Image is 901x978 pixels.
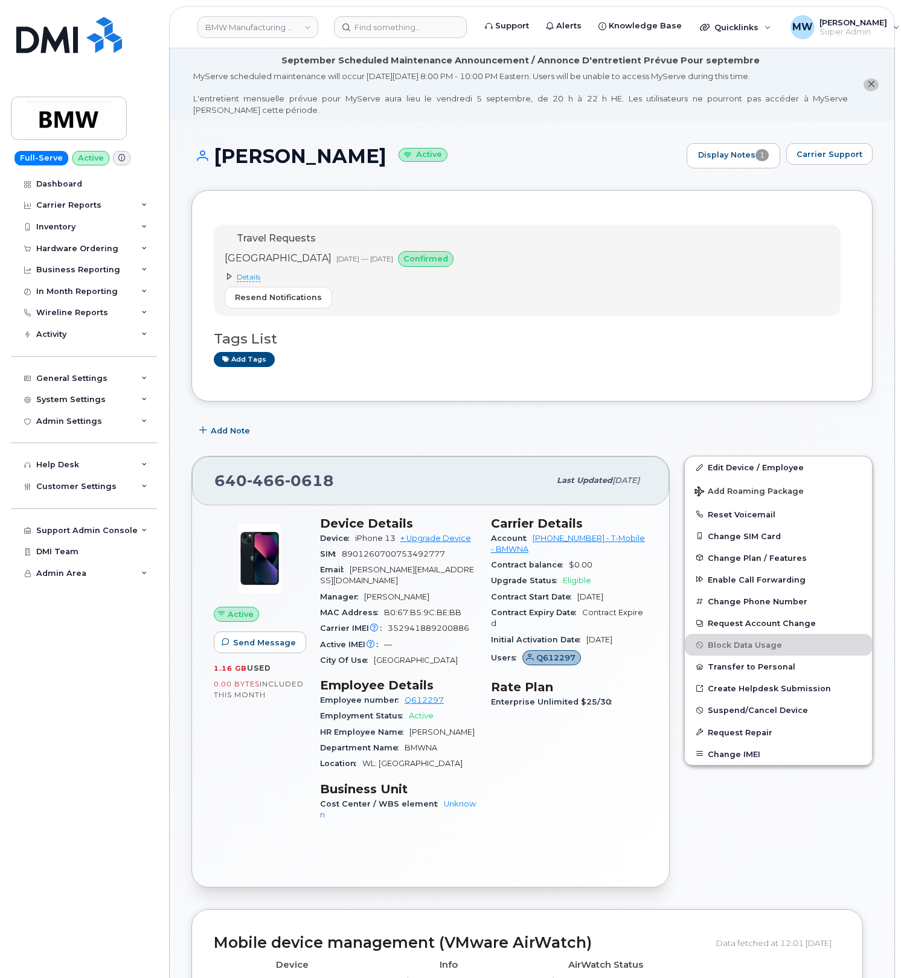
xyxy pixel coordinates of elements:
[320,743,405,752] span: Department Name
[211,425,250,436] span: Add Note
[320,534,355,543] span: Device
[228,609,254,620] span: Active
[405,695,444,705] a: Q612297
[687,143,780,168] a: Display Notes1
[491,576,563,585] span: Upgrade Status
[237,232,316,244] span: Travel Requests
[522,653,581,662] a: Q612297
[320,565,474,585] span: [PERSON_NAME][EMAIL_ADDRESS][DOMAIN_NAME]
[320,592,364,601] span: Manager
[342,549,445,558] span: 8901260700753492777
[685,547,872,569] button: Change Plan / Features
[400,534,471,543] a: + Upgrade Device
[685,677,872,699] a: Create Helpdesk Submission
[193,71,848,115] div: MyServe scheduled maintenance will occur [DATE][DATE] 8:00 PM - 10:00 PM Eastern. Users will be u...
[380,960,519,970] h4: Info
[320,624,388,633] span: Carrier IMEI
[388,624,469,633] span: 352941889200886
[214,680,260,688] span: 0.00 Bytes
[536,960,675,970] h4: AirWatch Status
[491,516,647,531] h3: Carrier Details
[223,522,296,595] img: image20231002-3703462-1ig824h.jpeg
[491,560,569,569] span: Contract balance
[399,148,447,162] small: Active
[320,516,476,531] h3: Device Details
[864,78,879,91] button: close notification
[320,711,409,720] span: Employment Status
[384,608,461,617] span: B0:67:B5:9C:BE:BB
[362,759,463,768] span: WL: [GEOGRAPHIC_DATA]
[491,608,582,617] span: Contract Expiry Date
[247,663,271,673] span: used
[685,569,872,590] button: Enable Call Forwarding
[786,143,873,165] button: Carrier Support
[235,292,322,303] span: Resend Notifications
[191,420,260,441] button: Add Note
[214,331,850,347] h3: Tags List
[247,471,285,490] span: 466
[685,721,872,743] button: Request Repair
[320,759,362,768] span: Location
[320,799,476,819] a: Unknown
[237,272,260,282] span: Details
[708,575,806,584] span: Enable Call Forwarding
[491,534,645,554] a: [PHONE_NUMBER] - T-Mobile - BMWNA
[320,608,384,617] span: MAC Address
[685,656,872,677] button: Transfer to Personal
[364,592,429,601] span: [PERSON_NAME]
[685,478,872,503] button: Add Roaming Package
[320,695,405,705] span: Employee number
[491,635,586,644] span: Initial Activation Date
[685,743,872,765] button: Change IMEI
[708,553,807,562] span: Change Plan / Features
[281,54,760,67] div: September Scheduled Maintenance Announcement / Annonce D'entretient Prévue Pour septembre
[409,711,434,720] span: Active
[320,549,342,558] span: SIM
[563,576,591,585] span: Eligible
[491,680,647,694] h3: Rate Plan
[403,253,448,264] span: confirmed
[233,637,296,648] span: Send Message
[320,656,374,665] span: City Of Use
[225,252,332,264] span: [GEOGRAPHIC_DATA]
[405,743,437,752] span: BMWNA
[694,487,804,498] span: Add Roaming Package
[191,145,681,167] h1: [PERSON_NAME]
[214,631,306,653] button: Send Message
[223,960,362,970] h4: Device
[384,640,392,649] span: —
[320,799,444,808] span: Cost Center / WBS element
[685,634,872,656] button: Block Data Usage
[214,352,275,367] a: Add tags
[409,727,475,737] span: [PERSON_NAME]
[755,149,769,161] span: 1
[374,656,458,665] span: [GEOGRAPHIC_DATA]
[577,592,603,601] span: [DATE]
[586,635,612,644] span: [DATE]
[716,932,841,954] div: Data fetched at 12:01 [DATE]
[214,471,334,490] span: 640
[214,664,247,673] span: 1.16 GB
[685,503,872,525] button: Reset Voicemail
[225,272,458,282] summary: Details
[612,476,640,485] span: [DATE]
[708,706,808,715] span: Suspend/Cancel Device
[536,652,576,663] span: Q612297
[214,935,707,951] h2: Mobile device management (VMware AirWatch)
[848,925,892,969] iframe: Messenger Launcher
[214,679,304,699] span: included this month
[797,149,862,160] span: Carrier Support
[685,612,872,634] button: Request Account Change
[320,782,476,796] h3: Business Unit
[491,697,618,706] span: Enterprise Unlimited $25/30
[557,476,612,485] span: Last updated
[491,534,533,543] span: Account
[320,640,384,649] span: Active IMEI
[569,560,592,569] span: $0.00
[685,699,872,721] button: Suspend/Cancel Device
[320,678,476,692] h3: Employee Details
[285,471,334,490] span: 0618
[491,592,577,601] span: Contract Start Date
[491,653,522,662] span: Users
[336,254,393,263] span: [DATE] — [DATE]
